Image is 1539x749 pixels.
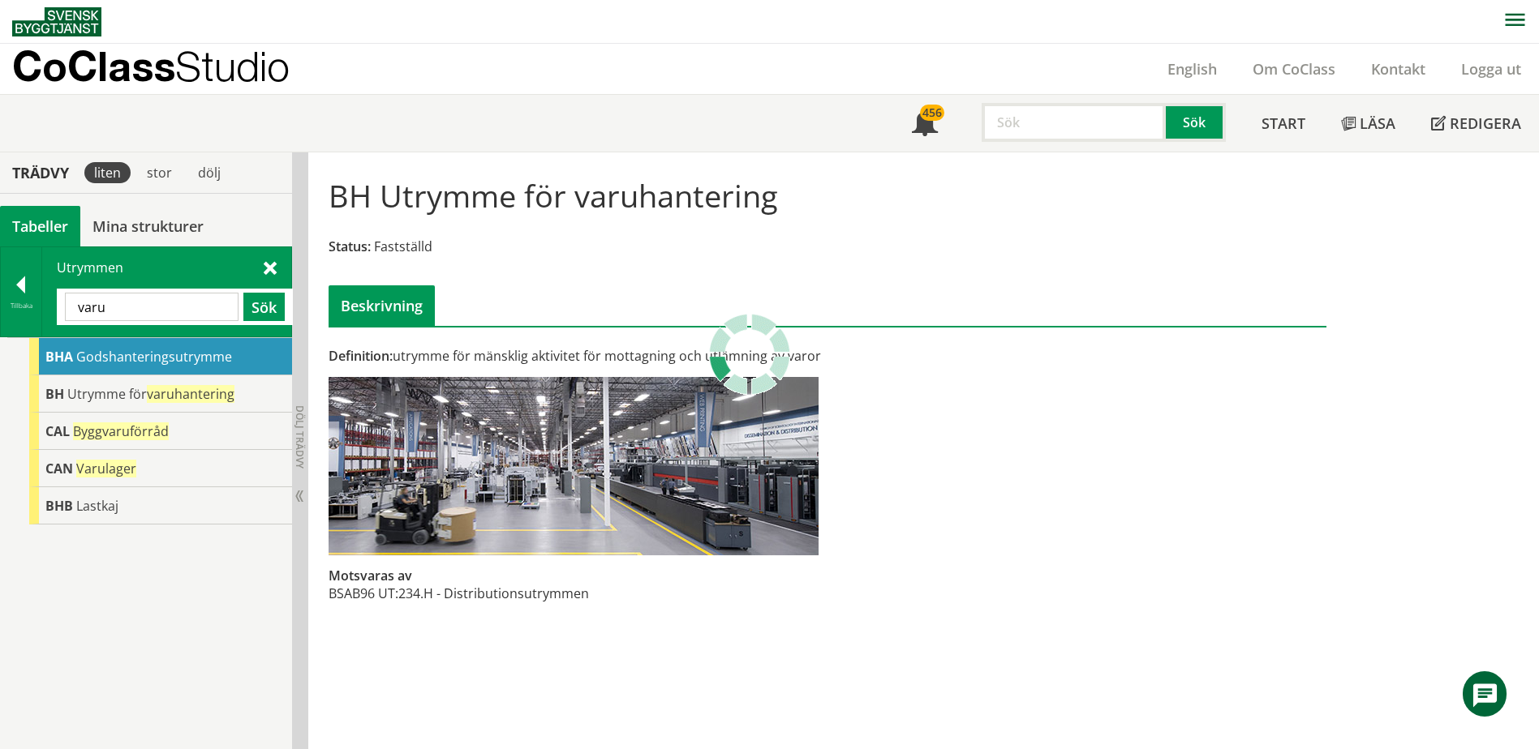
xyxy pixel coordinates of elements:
span: Stäng sök [264,259,277,276]
img: Svensk Byggtjänst [12,7,101,36]
a: Mina strukturer [80,206,216,246]
div: Utrymmen [42,247,291,336]
div: Gå till informationssidan för CoClass Studio [29,375,292,413]
span: Dölj trädvy [293,405,307,469]
div: Gå till informationssidan för CoClass Studio [29,450,292,487]
div: Gå till informationssidan för CoClass Studio [29,338,292,375]
span: Motsvaras av [329,567,412,584]
div: liten [84,162,131,183]
span: Redigera [1450,113,1521,133]
span: CAN [45,460,73,477]
a: Start [1244,95,1323,152]
div: Trädvy [3,164,78,182]
a: Om CoClass [1235,59,1353,79]
td: 234.H - Distributionsutrymmen [398,584,589,602]
a: Logga ut [1443,59,1539,79]
p: CoClass [12,57,290,75]
a: CoClassStudio [12,44,325,94]
h1: BH Utrymme för varuhantering [329,178,778,213]
span: Definition: [329,347,393,365]
div: Tillbaka [1,299,41,312]
span: Lastkaj [76,497,118,515]
span: BH [45,385,64,403]
span: Notifikationer [912,112,938,138]
span: varuhantering [147,385,234,403]
a: Kontakt [1353,59,1443,79]
a: English [1150,59,1235,79]
span: Fastställd [374,238,432,255]
input: Sök [982,103,1166,142]
span: BHA [45,348,73,366]
div: 456 [920,105,944,121]
input: Sök [65,293,239,321]
button: Sök [243,293,285,321]
div: utrymme för mänsklig aktivitet för mottagning och utlämning av varor [329,347,985,365]
div: stor [137,162,182,183]
div: Beskrivning [329,285,435,326]
span: Status: [329,238,371,255]
span: Godshanteringsutrymme [76,348,232,366]
span: Byggvaruförråd [73,422,169,440]
div: Gå till informationssidan för CoClass Studio [29,413,292,450]
a: Redigera [1413,95,1539,152]
span: Läsa [1360,113,1395,133]
a: 456 [894,95,956,152]
span: CAL [45,422,70,440]
img: Laddar [709,314,790,395]
div: Gå till informationssidan för CoClass Studio [29,487,292,524]
button: Sök [1166,103,1226,142]
td: BSAB96 UT: [329,584,398,602]
span: Studio [175,42,290,90]
span: Start [1262,113,1305,133]
div: dölj [188,162,230,183]
span: BHB [45,497,73,515]
span: Varulager [76,460,136,477]
span: Utrymme för [67,385,234,403]
img: bh-utrymme-for-varuhantering.jpg [329,377,819,555]
a: Läsa [1323,95,1413,152]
